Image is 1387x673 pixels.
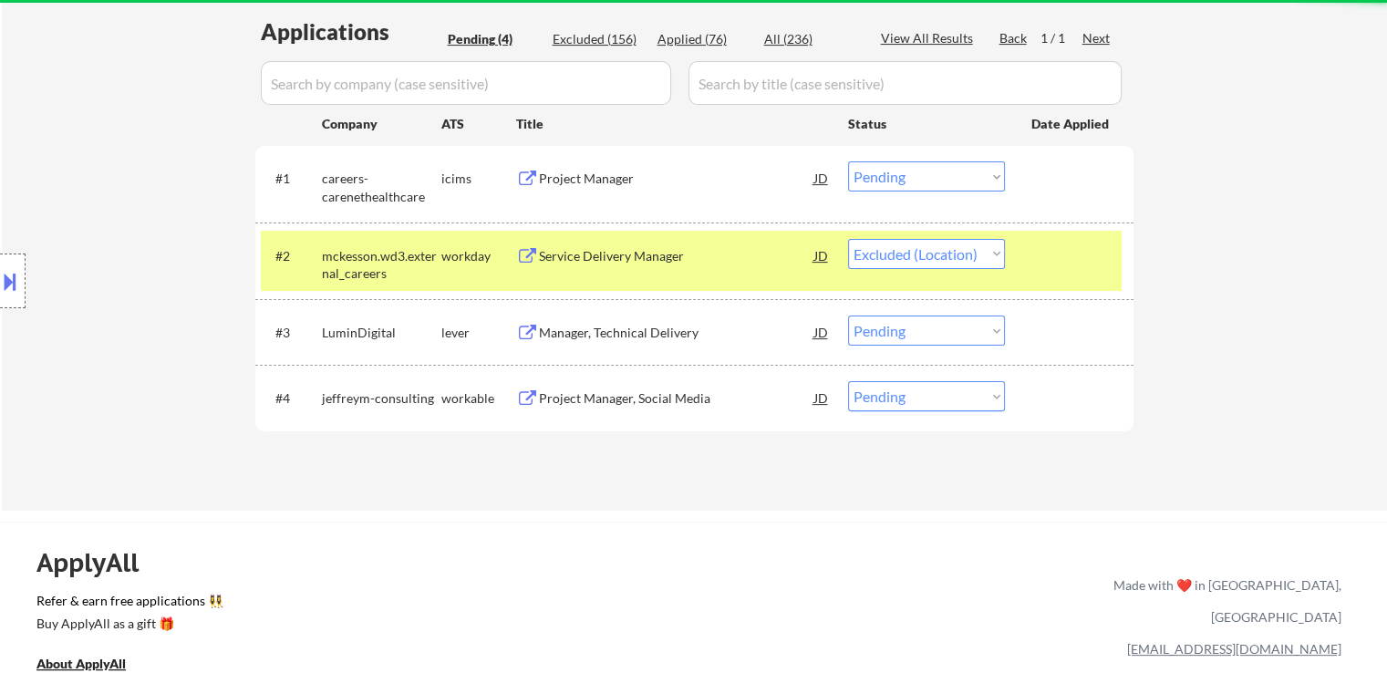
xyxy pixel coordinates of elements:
div: Company [322,115,441,133]
div: Buy ApplyAll as a gift 🎁 [36,617,219,630]
div: Applications [261,21,441,43]
div: ATS [441,115,516,133]
div: Date Applied [1031,115,1112,133]
div: Excluded (156) [553,30,644,48]
div: JD [813,381,831,414]
div: Project Manager, Social Media [539,389,814,408]
input: Search by company (case sensitive) [261,61,671,105]
div: JD [813,161,831,194]
div: JD [813,316,831,348]
div: Service Delivery Manager [539,247,814,265]
div: Next [1082,29,1112,47]
a: [EMAIL_ADDRESS][DOMAIN_NAME] [1127,641,1341,657]
div: Status [848,107,1005,140]
div: LuminDigital [322,324,441,342]
div: jeffreym-consulting [322,389,441,408]
div: View All Results [881,29,978,47]
u: About ApplyAll [36,656,126,671]
div: Title [516,115,831,133]
div: icims [441,170,516,188]
div: careers-carenethealthcare [322,170,441,205]
div: 1 / 1 [1040,29,1082,47]
div: Back [999,29,1029,47]
a: Buy ApplyAll as a gift 🎁 [36,614,219,637]
div: workable [441,389,516,408]
div: Project Manager [539,170,814,188]
input: Search by title (case sensitive) [688,61,1122,105]
div: workday [441,247,516,265]
div: All (236) [764,30,855,48]
a: Refer & earn free applications 👯‍♀️ [36,595,732,614]
div: Applied (76) [657,30,749,48]
div: mckesson.wd3.external_careers [322,247,441,283]
div: Made with ❤️ in [GEOGRAPHIC_DATA], [GEOGRAPHIC_DATA] [1106,569,1341,633]
div: Manager, Technical Delivery [539,324,814,342]
div: JD [813,239,831,272]
div: Pending (4) [448,30,539,48]
div: lever [441,324,516,342]
div: ApplyAll [36,547,160,578]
